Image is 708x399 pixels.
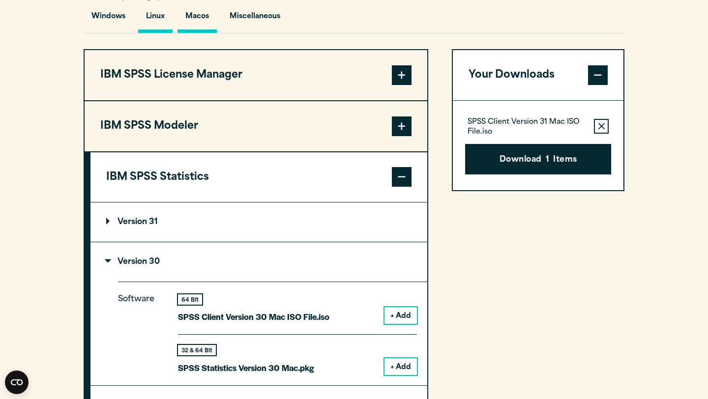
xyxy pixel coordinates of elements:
div: 64 Bit [178,294,202,305]
p: Version 31 [106,218,158,226]
summary: Version 30 [90,242,427,282]
button: + Add [384,358,417,375]
button: Open CMP widget [5,370,29,394]
button: Your Downloads [453,50,623,100]
button: + Add [384,307,417,324]
button: Windows [84,5,133,33]
div: Your Downloads [453,100,623,190]
summary: Version 31 [90,202,427,242]
p: SPSS Statistics Version 30 Mac.pkg [178,361,314,375]
button: Macos [177,5,217,33]
button: Miscellaneous [222,5,288,33]
p: Software [118,292,162,367]
button: IBM SPSS Statistics [90,152,427,202]
button: IBM SPSS License Manager [85,50,427,100]
p: SPSS Client Version 31 Mac ISO File.iso [468,117,586,137]
button: Linux [138,5,173,33]
p: SPSS Client Version 30 Mac ISO File.iso [178,310,329,324]
div: 32 & 64 Bit [178,345,216,355]
button: IBM SPSS Modeler [85,101,427,151]
p: Version 30 [106,258,160,266]
span: 1 [546,154,549,167]
button: Download1Items [465,144,611,174]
